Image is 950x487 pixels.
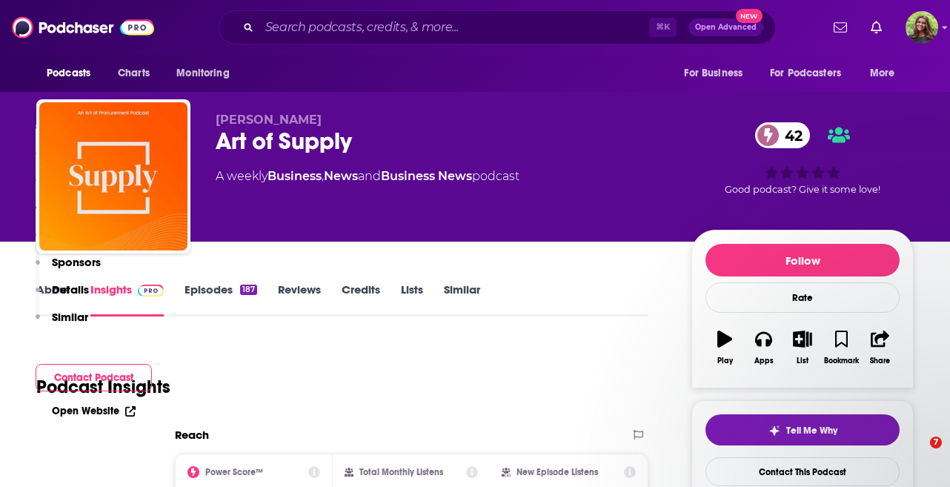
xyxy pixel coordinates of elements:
span: ⌘ K [649,18,677,37]
span: 7 [930,437,942,448]
button: Similar [36,310,88,337]
a: Show notifications dropdown [865,15,888,40]
a: Lists [401,282,423,317]
button: Open AdvancedNew [688,19,763,36]
a: News [324,169,358,183]
span: Monitoring [176,63,229,84]
a: Charts [108,59,159,87]
button: open menu [760,59,863,87]
a: Business [268,169,322,183]
a: Similar [444,282,480,317]
div: 42Good podcast? Give it some love! [691,113,914,205]
button: Follow [705,244,900,276]
h2: New Episode Listens [516,467,598,477]
div: A weekly podcast [216,168,519,185]
button: open menu [36,59,110,87]
div: Search podcasts, credits, & more... [219,10,776,44]
p: Similar [52,310,88,324]
span: and [358,169,381,183]
button: open menu [860,59,914,87]
a: Credits [342,282,380,317]
input: Search podcasts, credits, & more... [259,16,649,39]
span: Charts [118,63,150,84]
span: , [322,169,324,183]
img: User Profile [906,11,938,44]
button: Details [36,282,89,310]
a: Contact This Podcast [705,457,900,486]
span: For Podcasters [770,63,841,84]
a: Episodes187 [185,282,257,317]
h2: Total Monthly Listens [359,467,443,477]
button: Play [705,321,744,374]
span: Open Advanced [695,24,757,31]
img: Art of Supply [39,102,187,251]
iframe: Intercom live chat [900,437,935,472]
button: Show profile menu [906,11,938,44]
h2: Reach [175,428,209,442]
h2: Power Score™ [205,467,263,477]
span: New [736,9,763,23]
span: Logged in as reagan34226 [906,11,938,44]
div: Rate [705,282,900,313]
button: open menu [674,59,761,87]
button: List [783,321,822,374]
button: open menu [166,59,248,87]
span: 42 [770,122,810,148]
p: Details [52,282,89,296]
div: 187 [240,285,257,295]
button: Apps [744,321,783,374]
span: [PERSON_NAME] [216,113,322,127]
a: Show notifications dropdown [828,15,853,40]
button: Contact Podcast [36,364,152,391]
a: Reviews [278,282,321,317]
button: Bookmark [822,321,860,374]
button: Share [861,321,900,374]
span: More [870,63,895,84]
span: Podcasts [47,63,90,84]
a: Open Website [52,405,136,417]
a: 42 [755,122,810,148]
a: Business News [381,169,472,183]
span: For Business [684,63,743,84]
img: Podchaser - Follow, Share and Rate Podcasts [12,13,154,42]
span: Good podcast? Give it some love! [725,184,880,195]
